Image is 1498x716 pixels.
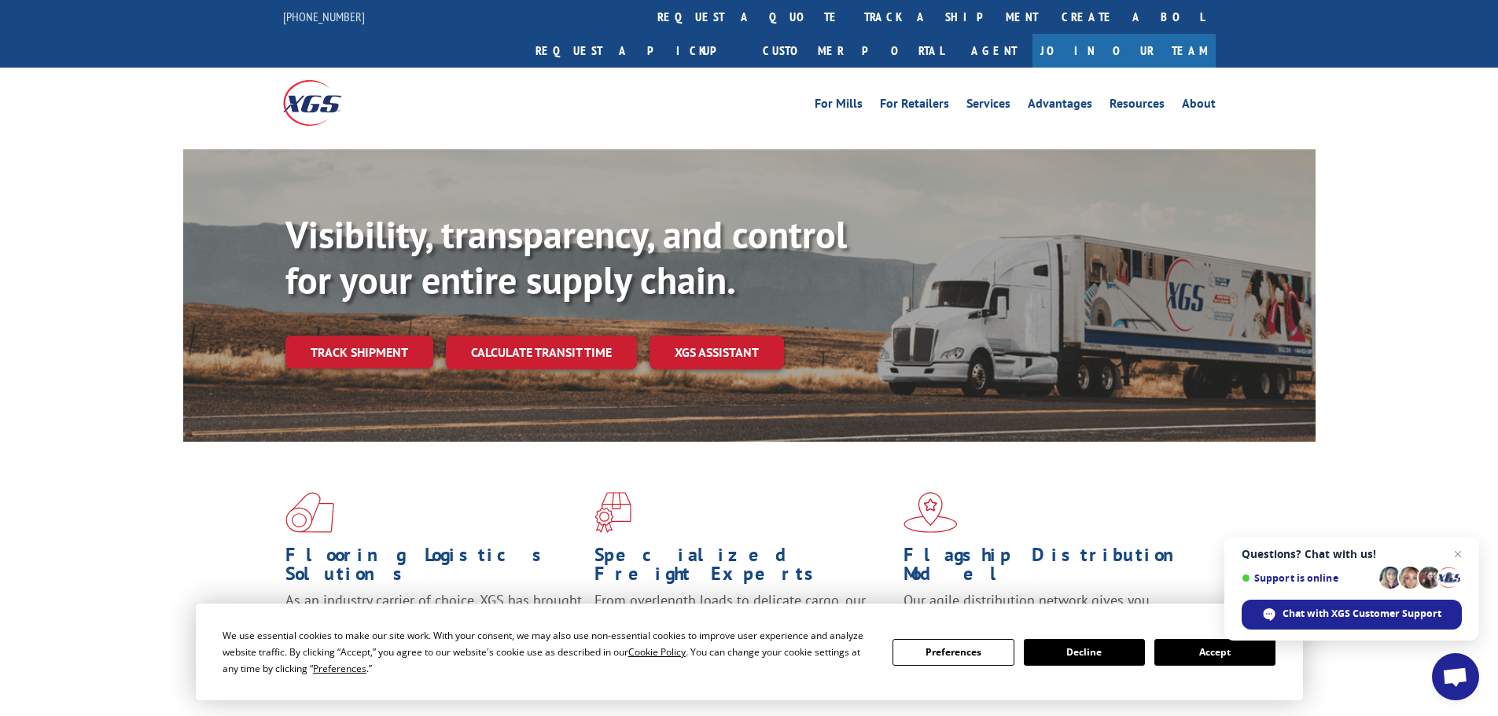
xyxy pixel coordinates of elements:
span: Preferences [313,662,366,675]
a: Resources [1110,97,1165,115]
span: As an industry carrier of choice, XGS has brought innovation and dedication to flooring logistics... [285,591,582,647]
a: Customer Portal [751,34,955,68]
a: Advantages [1028,97,1092,115]
a: For Mills [815,97,863,115]
img: xgs-icon-focused-on-flooring-red [594,492,631,533]
a: XGS ASSISTANT [650,336,784,369]
b: Visibility, transparency, and control for your entire supply chain. [285,210,847,304]
a: Join Our Team [1032,34,1216,68]
h1: Flagship Distribution Model [904,545,1201,591]
div: Open chat [1432,653,1479,700]
button: Decline [1024,639,1145,666]
div: Chat with XGS Customer Support [1242,600,1462,630]
h1: Flooring Logistics Solutions [285,545,583,591]
a: About [1182,97,1216,115]
span: Chat with XGS Customer Support [1283,607,1441,621]
h1: Specialized Freight Experts [594,545,892,591]
a: For Retailers [880,97,949,115]
a: Request a pickup [524,34,751,68]
img: xgs-icon-total-supply-chain-intelligence-red [285,492,334,533]
button: Accept [1154,639,1275,666]
button: Preferences [893,639,1014,666]
span: Close chat [1448,545,1467,564]
a: Calculate transit time [446,336,637,369]
a: Agent [955,34,1032,68]
span: Questions? Chat with us! [1242,548,1462,560]
a: Services [966,97,1010,115]
div: We use essential cookies to make our site work. With your consent, we may also use non-essential ... [223,627,874,677]
div: Cookie Consent Prompt [196,604,1303,700]
a: Track shipment [285,336,433,369]
span: Cookie Policy [628,645,686,659]
p: From overlength loads to delicate cargo, our experienced staff knows the best way to move your fr... [594,591,892,661]
a: [PHONE_NUMBER] [283,9,365,24]
span: Our agile distribution network gives you nationwide inventory management on demand. [904,591,1193,628]
img: xgs-icon-flagship-distribution-model-red [904,492,958,533]
span: Support is online [1242,572,1374,584]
